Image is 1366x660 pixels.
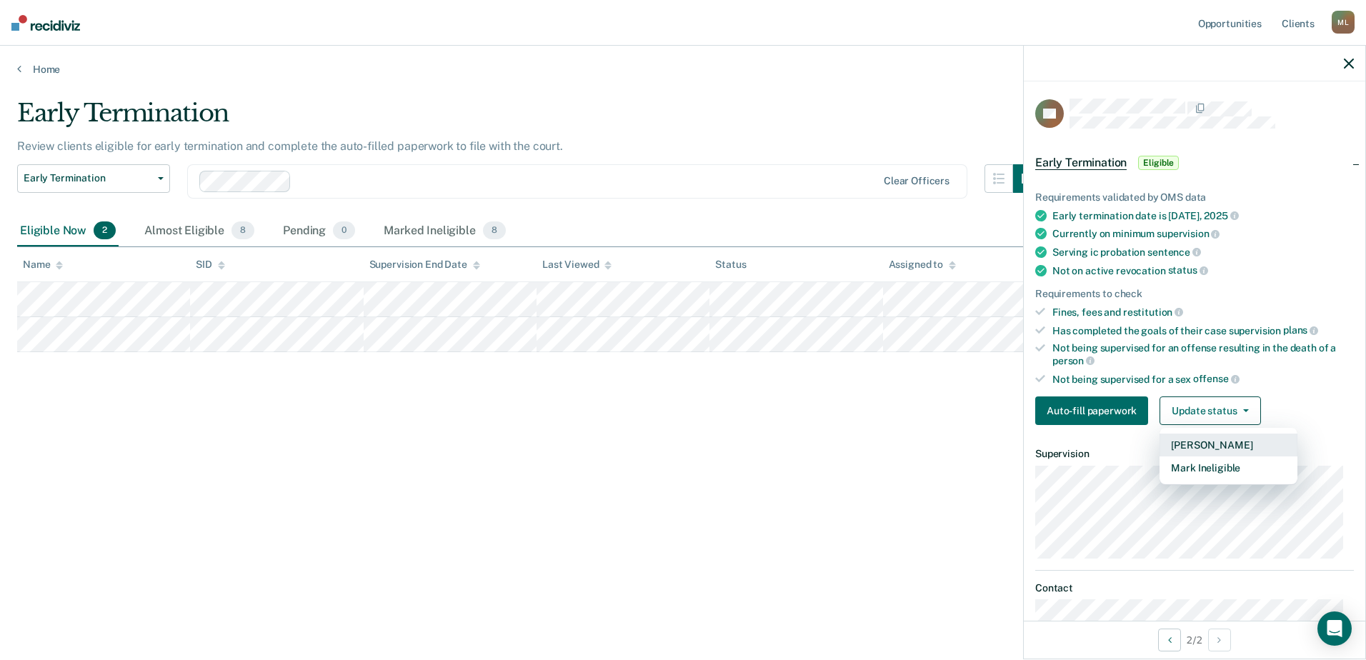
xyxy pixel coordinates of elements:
[1052,342,1354,366] div: Not being supervised for an offense resulting in the death of a
[1052,227,1354,240] div: Currently on minimum
[1024,621,1365,659] div: 2 / 2
[1160,396,1260,425] button: Update status
[141,216,257,247] div: Almost Eligible
[196,259,225,271] div: SID
[1160,434,1297,456] button: [PERSON_NAME]
[1317,611,1352,646] div: Open Intercom Messenger
[1158,629,1181,651] button: Previous Opportunity
[1052,306,1354,319] div: Fines, fees and
[1168,264,1208,276] span: status
[889,259,956,271] div: Assigned to
[1035,156,1127,170] span: Early Termination
[1052,264,1354,277] div: Not on active revocation
[1035,191,1354,204] div: Requirements validated by OMS data
[1052,324,1354,337] div: Has completed the goals of their case supervision
[1052,355,1095,366] span: person
[1052,246,1354,259] div: Serving ic probation
[1024,140,1365,186] div: Early TerminationEligible
[1283,324,1318,336] span: plans
[24,172,152,184] span: Early Termination
[17,139,563,153] p: Review clients eligible for early termination and complete the auto-filled paperwork to file with...
[231,221,254,240] span: 8
[1332,11,1355,34] div: M L
[1035,288,1354,300] div: Requirements to check
[1035,396,1148,425] button: Auto-fill paperwork
[1147,246,1201,258] span: sentence
[483,221,506,240] span: 8
[1193,373,1240,384] span: offense
[1160,456,1297,479] button: Mark Ineligible
[280,216,358,247] div: Pending
[94,221,116,240] span: 2
[17,216,119,247] div: Eligible Now
[333,221,355,240] span: 0
[1052,209,1354,222] div: Early termination date is [DATE],
[17,99,1042,139] div: Early Termination
[1208,629,1231,651] button: Next Opportunity
[884,175,949,187] div: Clear officers
[715,259,746,271] div: Status
[1035,582,1354,594] dt: Contact
[11,15,80,31] img: Recidiviz
[1052,373,1354,386] div: Not being supervised for a sex
[1123,306,1183,318] span: restitution
[23,259,63,271] div: Name
[381,216,509,247] div: Marked Ineligible
[17,63,1349,76] a: Home
[1204,210,1238,221] span: 2025
[1035,396,1154,425] a: Navigate to form link
[1035,448,1354,460] dt: Supervision
[1138,156,1179,170] span: Eligible
[369,259,480,271] div: Supervision End Date
[542,259,612,271] div: Last Viewed
[1157,228,1220,239] span: supervision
